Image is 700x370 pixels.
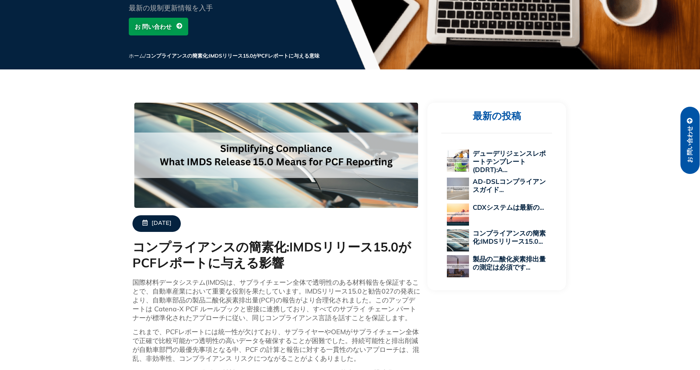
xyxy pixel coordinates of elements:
[132,215,181,232] a: [DATE]
[129,52,144,59] a: ホーム
[473,229,546,246] a: コンプライアンスの簡素化:IMDSリリース15.0...
[447,203,469,226] img: CDXシステムは最新のEU POPs規則に適合しました
[441,110,552,122] h2: 最新の投稿
[473,177,546,194] a: AD-DSLコンプライアンスガイド...
[473,255,546,271] a: 製品の二酸化炭素排出量の測定は必須です...
[135,20,172,34] span: お 問い合わせ
[132,278,420,322] p: 国際材料データシステム(IMDS)は、サプライチェーン全体で透明性のある材料報告を保証することで、自動車産業において重要な役割を果たしています。IMDSリリース15.0と勧告027の発表により、...
[473,149,546,174] a: デューデリジェンスレポートテンプレート(DDRT):A...
[680,107,700,174] a: お 問い合わせ
[447,229,469,251] img: コンプライアンスの簡素化:IMDSリリース15.0がPCFレポートに与える影響
[152,220,171,227] span: [DATE]
[129,52,320,59] span: /
[447,178,469,200] img: 航空宇宙および防衛産業におけるAD-DSLコンプライアンスのガイド
[134,103,418,208] img: Simplifying Compliance_ What IMDS Release 15.0 Means for PCF Reporting
[132,328,420,363] p: これまで、PCFレポートには統一性が欠けており、サプライヤーやOEMがサプライチェーン全体で正確で比較可能かつ透明性の高いデータを確保することが困難でした。持続可能性と排出削減が自動車部門の最優...
[132,239,420,271] h1: コンプライアンスの簡素化:IMDSリリース15.0がPCFレポートに与える影響
[129,3,213,12] span: 最新の規制更新情報を入手
[129,18,188,35] a: お 問い合わせ
[473,203,544,212] a: CDXシステムは最新の...
[447,255,469,277] img: 製品の二酸化炭素排出量の測定:現代の製造業に欠かせない
[447,150,469,172] img: デューデリジェンスレポートテンプレート(DDRT):サプライヤーのコンプライアンスへのロードマップ
[687,126,693,163] span: お 問い合わせ
[146,52,320,59] span: コンプライアンスの簡素化:IMDSリリース15.0がPCFレポートに与える意味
